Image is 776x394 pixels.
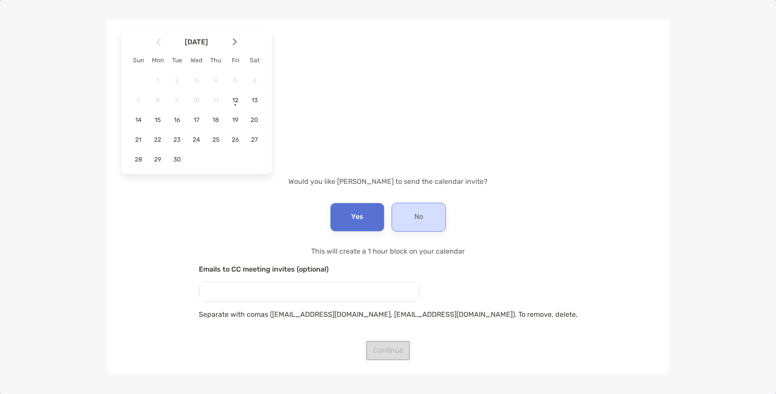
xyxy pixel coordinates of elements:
[121,176,655,187] p: Would you like [PERSON_NAME] to send the calendar invite?
[187,57,206,64] div: Wed
[206,57,226,64] div: Thu
[148,57,167,64] div: Mon
[189,77,204,84] span: 3
[228,116,243,124] span: 19
[247,77,262,84] span: 6
[131,116,146,124] span: 14
[150,77,165,84] span: 1
[150,136,165,143] span: 22
[189,116,204,124] span: 17
[208,97,223,104] span: 11
[414,210,423,224] p: No
[150,97,165,104] span: 8
[245,57,264,64] div: Sat
[247,136,262,143] span: 27
[129,57,148,64] div: Sun
[247,97,262,104] span: 13
[156,38,161,46] img: Arrow icon
[208,136,223,143] span: 25
[233,38,237,46] img: Arrow icon
[228,136,243,143] span: 26
[247,116,262,124] span: 20
[131,156,146,163] span: 28
[167,57,187,64] div: Tue
[150,156,165,163] span: 29
[228,97,243,104] span: 12
[169,156,184,163] span: 30
[297,265,329,273] span: (optional)
[150,116,165,124] span: 15
[162,38,231,46] span: [DATE]
[169,77,184,84] span: 2
[199,246,578,257] p: This will create a 1 hour block on your calendar
[228,77,243,84] span: 5
[199,309,578,320] p: Separate with comas ([EMAIL_ADDRESS][DOMAIN_NAME], [EMAIL_ADDRESS][DOMAIN_NAME]). To remove, delete.
[199,264,578,275] p: Emails to CC meeting invites
[169,116,184,124] span: 16
[169,97,184,104] span: 9
[189,97,204,104] span: 10
[189,136,204,143] span: 24
[226,57,245,64] div: Fri
[351,210,363,224] p: Yes
[131,136,146,143] span: 21
[208,116,223,124] span: 18
[131,97,146,104] span: 7
[169,136,184,143] span: 23
[208,77,223,84] span: 4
